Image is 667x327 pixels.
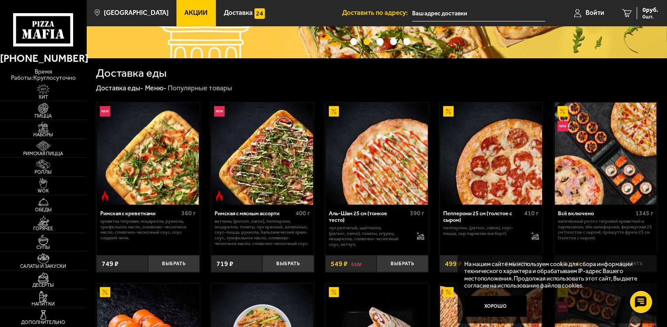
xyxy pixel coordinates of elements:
button: Выбрать [262,255,314,272]
img: Новинка [558,121,568,132]
p: пепперони, [PERSON_NAME], соус-пицца, сыр пармезан (на борт). [444,225,524,236]
span: 410 г [525,210,539,217]
div: Всё включено [558,210,633,217]
img: Римская с мясным ассорти [212,103,313,204]
a: АкционныйПепперони 25 см (толстое с сыром) [440,103,543,204]
div: Аль-Шам 25 см (тонкое тесто) [329,210,408,223]
button: Выбрать [377,255,428,272]
a: Меню- [145,84,166,92]
a: АкционныйАль-Шам 25 см (тонкое тесто) [325,103,428,204]
s: 618 ₽ [351,260,362,267]
h1: Доставка еды [96,68,166,78]
div: Пепперони 25 см (толстое с сыром) [444,210,522,223]
span: 549 ₽ [331,260,348,267]
p: лук репчатый, цыпленок, [PERSON_NAME], томаты, огурец, моцарелла, сливочно-чесночный соус, кетчуп. [329,225,409,248]
a: Доставка еды- [96,84,143,92]
img: Акционный [443,106,454,117]
span: 1345 г [635,210,653,217]
button: точки переключения [390,38,397,45]
img: Акционный [329,287,339,298]
img: Акционный [329,106,339,117]
a: НовинкаОстрое блюдоРимская с мясным ассорти [211,103,314,204]
p: креветка тигровая, моцарелла, руккола, трюфельное масло, оливково-чесночное масло, сливочно-чесно... [100,219,196,241]
p: На нашем сайте мы используем cookie для сбора информации технического характера и обрабатываем IP... [465,260,646,289]
img: Акционный [100,287,110,298]
span: [GEOGRAPHIC_DATA] [104,10,169,16]
button: точки переключения [403,38,410,45]
div: Римская с мясным ассорти [215,210,293,217]
span: 400 г [296,210,310,217]
img: Острое блюдо [100,191,110,201]
button: Хорошо [465,296,527,317]
img: Всё включено [555,103,656,204]
a: НовинкаОстрое блюдоРимская с креветками [96,103,199,204]
img: Римская с креветками [97,103,199,204]
img: Новинка [214,106,225,117]
a: АкционныйНовинкаВсё включено [554,103,657,204]
div: Популярные товары [168,84,232,93]
button: точки переключения [363,38,370,45]
span: Войти [586,10,604,16]
button: точки переключения [377,38,383,45]
img: 15daf4d41897b9f0e9f617042186c801.svg [254,8,265,19]
span: 390 г [410,210,424,217]
img: Акционный [558,106,568,117]
img: Пепперони 25 см (толстое с сыром) [440,103,542,204]
div: Римская с креветками [100,210,179,217]
span: Акции [185,10,208,16]
span: 0 руб. [642,7,658,13]
span: Доставка [224,10,253,16]
span: 499 ₽ [445,260,462,267]
button: точки переключения [350,38,357,45]
button: Выбрать [148,255,200,272]
input: Ваш адрес доставки [412,5,546,21]
span: 0 шт. [642,14,658,19]
img: Острое блюдо [214,191,225,201]
img: Аль-Шам 25 см (тонкое тесто) [326,103,427,204]
p: Запечённый ролл с тигровой креветкой и пармезаном, Эби Калифорния, Фермерская 25 см (толстое с сы... [558,219,653,241]
span: Доставить по адресу: [342,10,412,16]
img: Акционный [443,287,454,298]
img: Новинка [100,106,110,117]
span: 360 г [181,210,196,217]
p: ветчина, [PERSON_NAME], пепперони, моцарелла, томаты, лук красный, халапеньо, соус-пицца, руккола... [215,219,310,246]
span: 749 ₽ [102,260,119,267]
span: 719 ₽ [216,260,233,267]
